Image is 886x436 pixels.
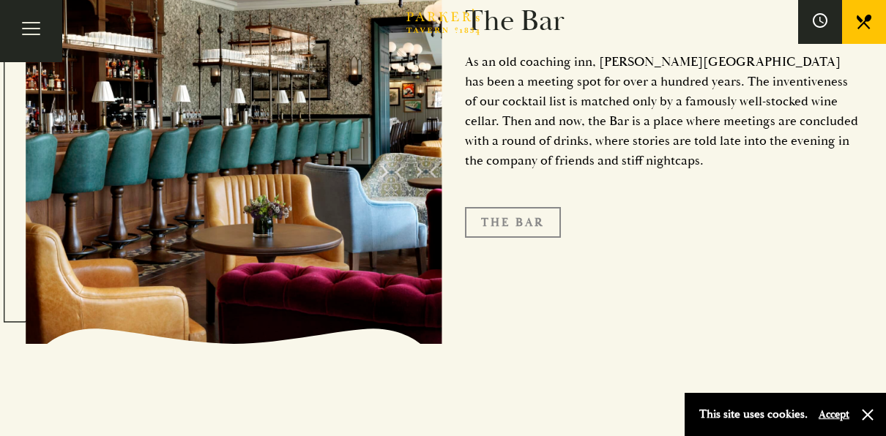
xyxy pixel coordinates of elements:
[465,52,860,170] p: As an old coaching inn, [PERSON_NAME][GEOGRAPHIC_DATA] has been a meeting spot for over a hundred...
[465,4,860,39] h2: The Bar
[699,404,808,425] p: This site uses cookies.
[860,407,875,422] button: Close and accept
[465,207,561,238] a: The Bar
[819,407,849,421] button: Accept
